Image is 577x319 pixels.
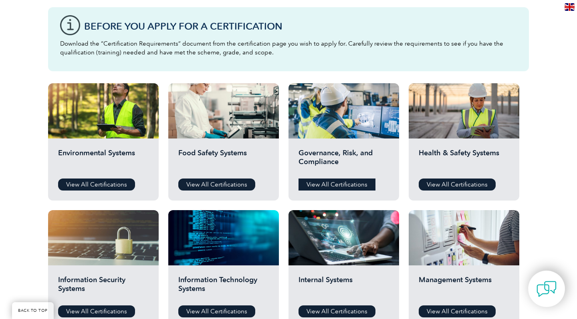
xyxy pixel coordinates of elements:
a: View All Certifications [299,305,375,317]
p: Download the “Certification Requirements” document from the certification page you wish to apply ... [60,39,517,57]
a: BACK TO TOP [12,302,54,319]
img: contact-chat.png [537,279,557,299]
h2: Health & Safety Systems [419,148,509,173]
h2: Information Security Systems [58,275,149,299]
h2: Internal Systems [299,275,389,299]
a: View All Certifications [178,179,255,191]
h2: Food Safety Systems [178,148,269,173]
a: View All Certifications [419,179,496,191]
a: View All Certifications [58,179,135,191]
h2: Governance, Risk, and Compliance [299,148,389,173]
a: View All Certifications [299,179,375,191]
h2: Management Systems [419,275,509,299]
h3: Before You Apply For a Certification [84,21,517,31]
h2: Environmental Systems [58,148,149,173]
a: View All Certifications [419,305,496,317]
a: View All Certifications [178,305,255,317]
a: View All Certifications [58,305,135,317]
h2: Information Technology Systems [178,275,269,299]
img: en [565,3,575,11]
